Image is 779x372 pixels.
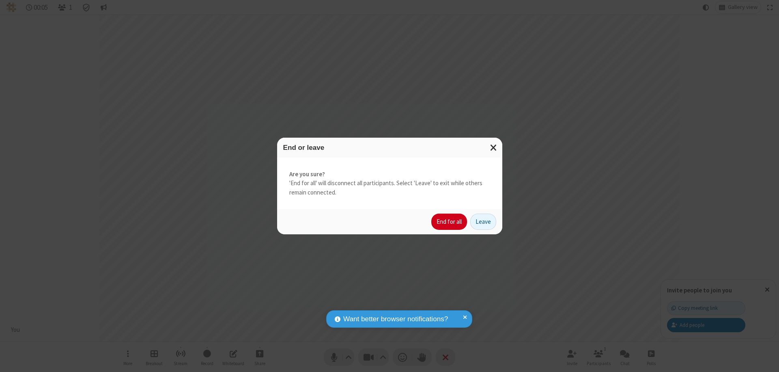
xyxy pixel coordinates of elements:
h3: End or leave [283,144,496,151]
span: Want better browser notifications? [343,314,448,324]
strong: Are you sure? [289,170,490,179]
button: End for all [431,214,467,230]
button: Close modal [485,138,502,158]
button: Leave [470,214,496,230]
div: 'End for all' will disconnect all participants. Select 'Leave' to exit while others remain connec... [277,158,502,210]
